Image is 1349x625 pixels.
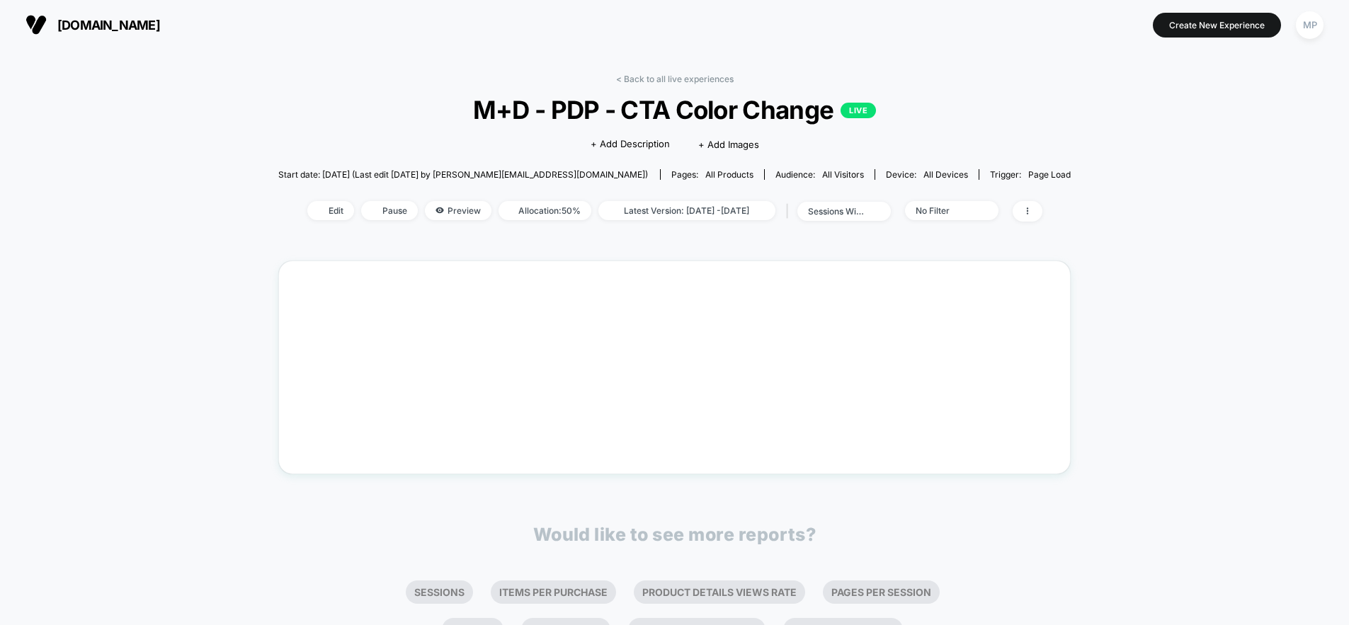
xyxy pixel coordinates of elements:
li: Sessions [406,580,473,604]
p: LIVE [841,103,876,118]
div: MP [1296,11,1324,39]
li: Product Details Views Rate [634,580,805,604]
div: Pages: [671,169,753,180]
li: Items Per Purchase [491,580,616,604]
div: Trigger: [990,169,1071,180]
span: + Add Description [591,137,670,151]
span: Page Load [1028,169,1071,180]
span: Start date: [DATE] (Last edit [DATE] by [PERSON_NAME][EMAIL_ADDRESS][DOMAIN_NAME]) [278,169,648,180]
p: Would like to see more reports? [533,524,816,545]
span: | [782,201,797,222]
span: Latest Version: [DATE] - [DATE] [598,201,775,220]
span: all devices [923,169,968,180]
li: Pages Per Session [823,580,940,604]
span: Preview [425,201,491,220]
span: All Visitors [822,169,864,180]
span: Device: [875,169,979,180]
button: MP [1292,11,1328,40]
a: < Back to all live experiences [616,74,734,84]
span: [DOMAIN_NAME] [57,18,160,33]
img: Visually logo [25,14,47,35]
button: Create New Experience [1153,13,1281,38]
span: M+D - PDP - CTA Color Change [318,95,1032,125]
span: Allocation: 50% [499,201,591,220]
span: all products [705,169,753,180]
div: sessions with impression [808,206,865,217]
span: + Add Images [698,139,759,150]
span: Pause [361,201,418,220]
button: [DOMAIN_NAME] [21,13,164,36]
span: Edit [307,201,354,220]
div: Audience: [775,169,864,180]
div: No Filter [916,205,972,216]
